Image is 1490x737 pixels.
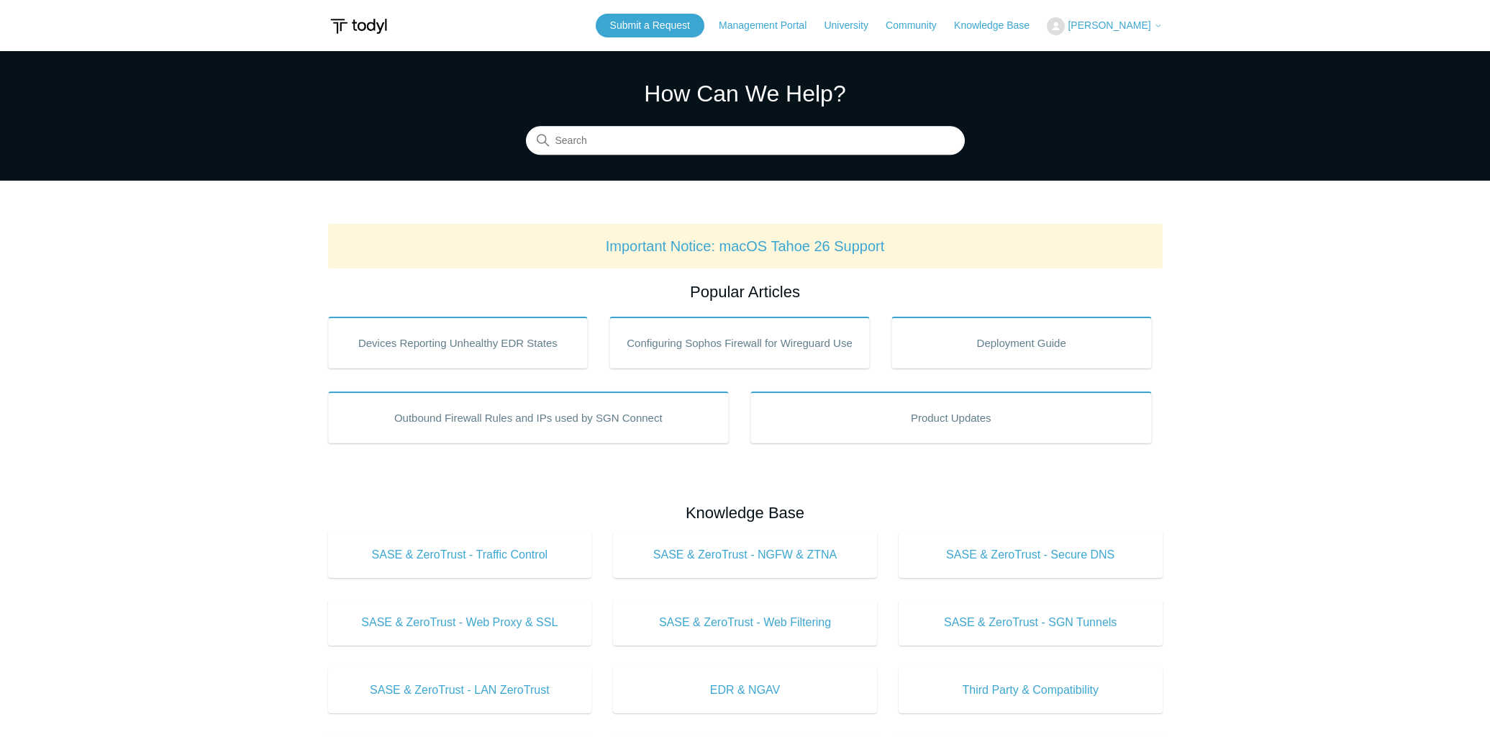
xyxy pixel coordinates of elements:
a: Devices Reporting Unhealthy EDR States [328,317,589,368]
a: Community [886,18,951,33]
a: Configuring Sophos Firewall for Wireguard Use [609,317,870,368]
a: Third Party & Compatibility [899,667,1163,713]
a: Submit a Request [596,14,704,37]
a: EDR & NGAV [613,667,877,713]
a: SASE & ZeroTrust - SGN Tunnels [899,600,1163,646]
img: Todyl Support Center Help Center home page [328,13,389,40]
button: [PERSON_NAME] [1047,17,1162,35]
span: SASE & ZeroTrust - LAN ZeroTrust [350,682,571,699]
span: SASE & ZeroTrust - Secure DNS [920,546,1141,564]
a: SASE & ZeroTrust - Web Filtering [613,600,877,646]
a: Outbound Firewall Rules and IPs used by SGN Connect [328,392,730,443]
a: SASE & ZeroTrust - Web Proxy & SSL [328,600,592,646]
a: Management Portal [719,18,821,33]
a: SASE & ZeroTrust - Secure DNS [899,532,1163,578]
h1: How Can We Help? [526,76,965,111]
a: Deployment Guide [891,317,1152,368]
a: Important Notice: macOS Tahoe 26 Support [606,238,885,254]
span: SASE & ZeroTrust - Web Proxy & SSL [350,614,571,631]
h2: Popular Articles [328,280,1163,304]
span: EDR & NGAV [635,682,855,699]
a: University [824,18,882,33]
a: Product Updates [750,392,1152,443]
a: SASE & ZeroTrust - Traffic Control [328,532,592,578]
h2: Knowledge Base [328,501,1163,525]
input: Search [526,127,965,155]
span: SASE & ZeroTrust - Web Filtering [635,614,855,631]
span: [PERSON_NAME] [1068,19,1150,31]
span: Third Party & Compatibility [920,682,1141,699]
a: Knowledge Base [954,18,1044,33]
span: SASE & ZeroTrust - SGN Tunnels [920,614,1141,631]
span: SASE & ZeroTrust - Traffic Control [350,546,571,564]
a: SASE & ZeroTrust - LAN ZeroTrust [328,667,592,713]
span: SASE & ZeroTrust - NGFW & ZTNA [635,546,855,564]
a: SASE & ZeroTrust - NGFW & ZTNA [613,532,877,578]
